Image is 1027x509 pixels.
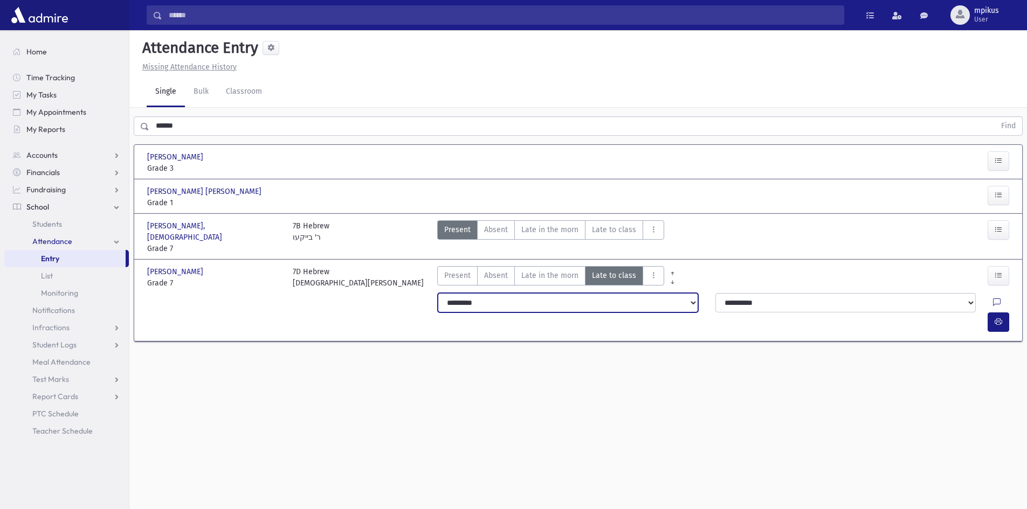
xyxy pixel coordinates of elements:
[147,220,282,243] span: [PERSON_NAME], [DEMOGRAPHIC_DATA]
[41,288,78,298] span: Monitoring
[32,236,72,246] span: Attendance
[484,224,508,235] span: Absent
[4,250,126,267] a: Entry
[26,90,57,100] span: My Tasks
[4,43,129,60] a: Home
[293,220,329,254] div: 7B Hebrew ר' בייקעו
[4,422,129,440] a: Teacher Schedule
[444,270,471,281] span: Present
[32,219,62,229] span: Students
[4,198,129,215] a: School
[32,357,91,367] span: Meal Attendance
[142,62,237,72] u: Missing Attendance History
[995,117,1022,135] button: Find
[26,168,60,177] span: Financials
[592,224,636,235] span: Late to class
[521,224,578,235] span: Late in the morn
[4,121,129,138] a: My Reports
[26,202,49,212] span: School
[974,15,999,24] span: User
[147,277,282,289] span: Grade 7
[138,62,237,72] a: Missing Attendance History
[4,147,129,164] a: Accounts
[444,224,471,235] span: Present
[4,181,129,198] a: Fundraising
[4,284,129,302] a: Monitoring
[4,371,129,388] a: Test Marks
[32,340,77,350] span: Student Logs
[26,150,58,160] span: Accounts
[147,186,264,197] span: [PERSON_NAME] [PERSON_NAME]
[147,151,205,163] span: [PERSON_NAME]
[147,243,282,254] span: Grade 7
[437,220,664,254] div: AttTypes
[4,267,129,284] a: List
[32,392,78,401] span: Report Cards
[41,254,59,263] span: Entry
[521,270,578,281] span: Late in the morn
[26,47,47,57] span: Home
[974,6,999,15] span: mpikus
[217,77,271,107] a: Classroom
[147,197,282,208] span: Grade 1
[26,185,66,194] span: Fundraising
[162,5,844,25] input: Search
[185,77,217,107] a: Bulk
[32,409,79,419] span: PTC Schedule
[147,163,282,174] span: Grade 3
[32,426,93,436] span: Teacher Schedule
[437,266,664,289] div: AttTypes
[26,73,75,82] span: Time Tracking
[147,266,205,277] span: [PERSON_NAME]
[4,353,129,371] a: Meal Attendance
[4,86,129,103] a: My Tasks
[32,305,75,315] span: Notifications
[484,270,508,281] span: Absent
[4,103,129,121] a: My Appointments
[26,124,65,134] span: My Reports
[147,77,185,107] a: Single
[41,271,53,281] span: List
[4,164,129,181] a: Financials
[9,4,71,26] img: AdmirePro
[4,233,129,250] a: Attendance
[293,266,424,289] div: 7D Hebrew [DEMOGRAPHIC_DATA][PERSON_NAME]
[592,270,636,281] span: Late to class
[4,302,129,319] a: Notifications
[4,69,129,86] a: Time Tracking
[4,388,129,405] a: Report Cards
[138,39,258,57] h5: Attendance Entry
[26,107,86,117] span: My Appointments
[4,405,129,422] a: PTC Schedule
[4,336,129,353] a: Student Logs
[4,215,129,233] a: Students
[32,374,69,384] span: Test Marks
[32,323,70,332] span: Infractions
[4,319,129,336] a: Infractions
